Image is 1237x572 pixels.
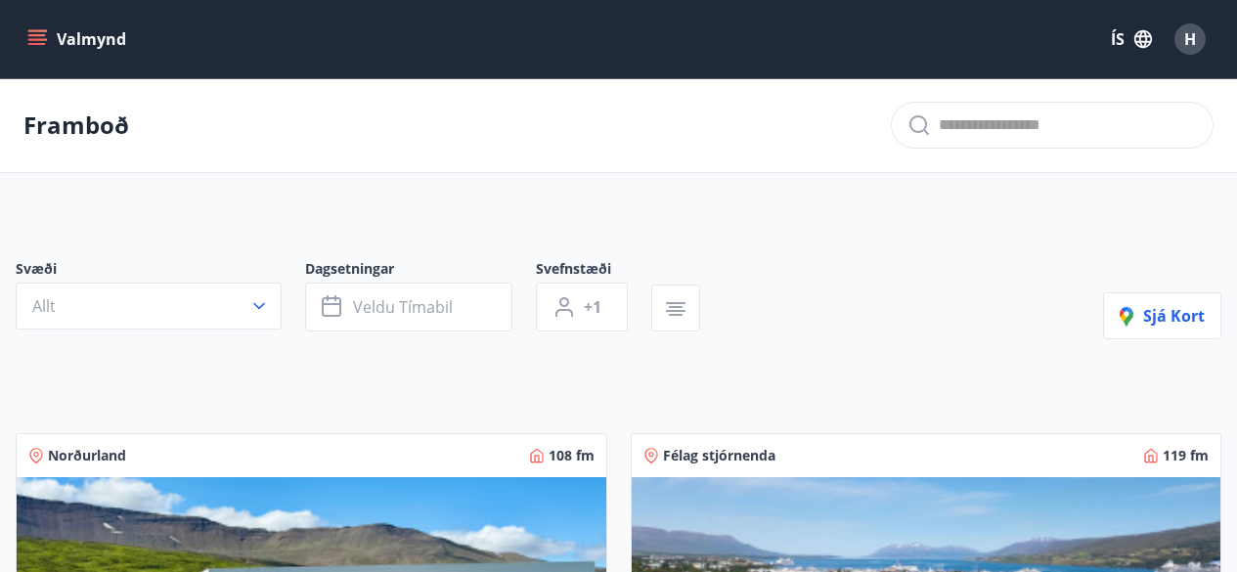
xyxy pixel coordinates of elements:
[1184,28,1196,50] span: H
[536,259,651,283] span: Svefnstæði
[16,259,305,283] span: Svæði
[353,296,453,318] span: Veldu tímabil
[305,259,536,283] span: Dagsetningar
[16,283,282,330] button: Allt
[23,109,129,142] p: Framboð
[23,22,134,57] button: menu
[48,446,126,465] span: Norðurland
[1167,16,1214,63] button: H
[32,295,56,317] span: Allt
[549,446,595,465] span: 108 fm
[1100,22,1163,57] button: ÍS
[1120,305,1205,327] span: Sjá kort
[536,283,628,331] button: +1
[584,296,601,318] span: +1
[1163,446,1209,465] span: 119 fm
[1103,292,1221,339] button: Sjá kort
[663,446,775,465] span: Félag stjórnenda
[305,283,512,331] button: Veldu tímabil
